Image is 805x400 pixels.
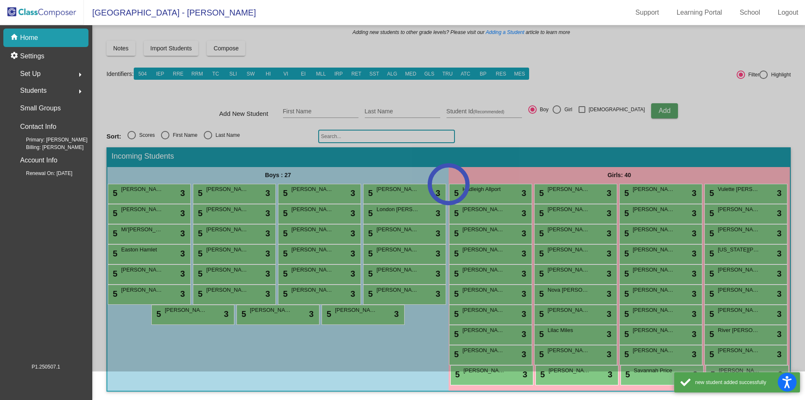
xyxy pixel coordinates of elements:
span: Set Up [20,68,41,80]
a: School [733,6,767,19]
a: Logout [771,6,805,19]
a: Learning Portal [670,6,729,19]
span: [GEOGRAPHIC_DATA] - [PERSON_NAME] [84,6,256,19]
p: Small Groups [20,102,61,114]
span: 5 [623,370,630,379]
a: Support [629,6,666,19]
p: Settings [20,51,44,61]
p: Account Info [20,154,57,166]
div: new student added successfully [695,379,794,386]
span: 5 [538,370,545,379]
span: 3 [608,368,612,381]
p: Home [20,33,38,43]
span: Billing: [PERSON_NAME] [13,144,83,151]
span: 3 [522,368,527,381]
span: 5 [453,370,460,379]
mat-icon: arrow_right [75,86,85,97]
span: Students [20,85,47,97]
mat-icon: settings [10,51,20,61]
span: Primary: [PERSON_NAME] [13,136,88,144]
p: Contact Info [20,121,56,133]
mat-icon: home [10,33,20,43]
span: Renewal On: [DATE] [13,170,72,177]
mat-icon: arrow_right [75,70,85,80]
